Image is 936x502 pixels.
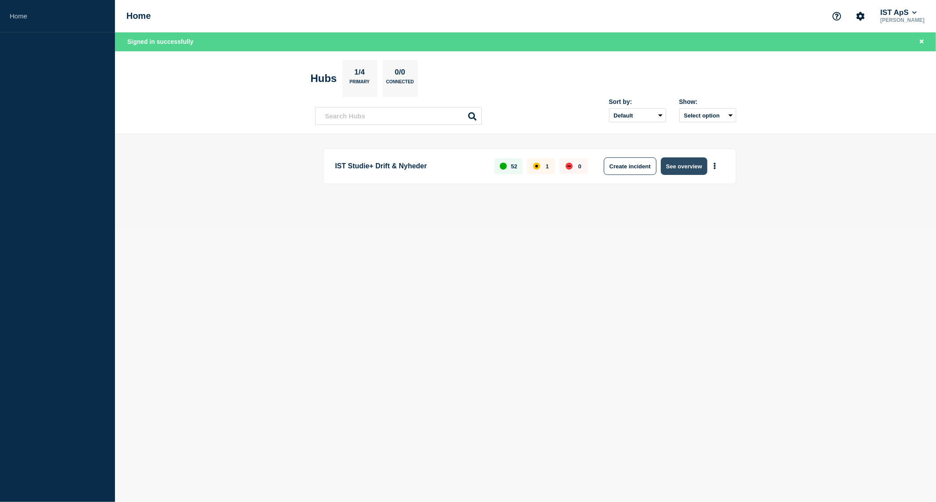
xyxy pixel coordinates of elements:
p: 0 [578,163,581,170]
div: Sort by: [609,98,666,105]
p: 1/4 [351,68,368,79]
button: Create incident [604,157,656,175]
button: Support [828,7,846,25]
button: Account settings [851,7,870,25]
input: Search Hubs [315,107,482,125]
p: 1 [546,163,549,170]
p: 0/0 [391,68,409,79]
p: IST Studie+ Drift & Nyheder [335,157,485,175]
h1: Home [126,11,151,21]
div: up [500,163,507,170]
button: IST ApS [879,8,918,17]
p: [PERSON_NAME] [879,17,926,23]
p: 52 [511,163,517,170]
span: Signed in successfully [127,38,194,45]
button: Close banner [916,37,927,47]
button: More actions [709,158,721,174]
div: down [566,163,573,170]
p: Connected [386,79,414,89]
button: See overview [661,157,707,175]
button: Select option [679,108,736,122]
select: Sort by [609,108,666,122]
div: Show: [679,98,736,105]
div: affected [533,163,540,170]
p: Primary [350,79,370,89]
h2: Hubs [311,72,337,85]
